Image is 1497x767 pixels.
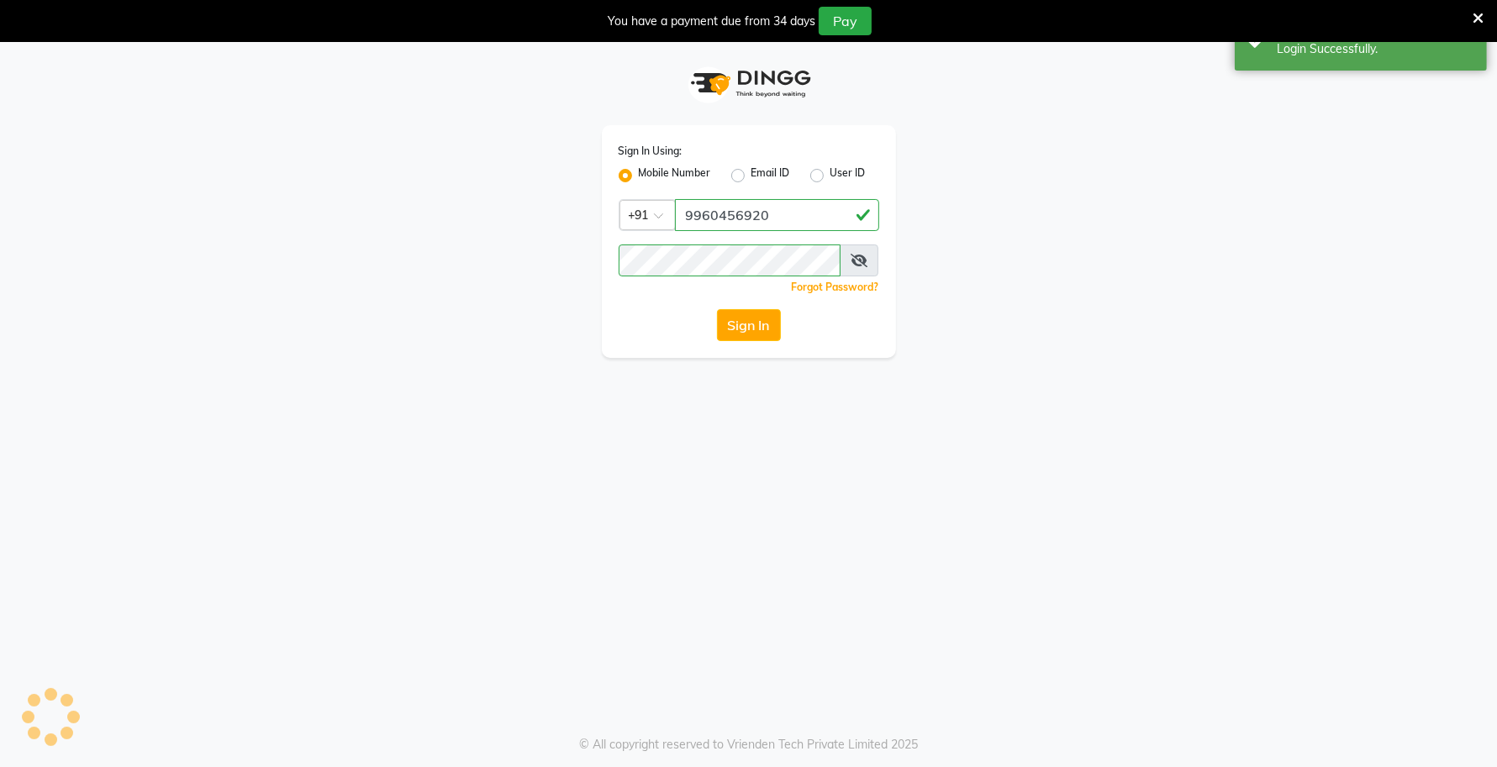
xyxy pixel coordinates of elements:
input: Username [675,199,879,231]
label: User ID [830,165,866,186]
img: logo1.svg [682,59,816,108]
button: Sign In [717,309,781,341]
a: Forgot Password? [792,281,879,293]
label: Email ID [751,165,790,186]
label: Mobile Number [639,165,711,186]
input: Username [619,244,841,276]
label: Sign In Using: [619,144,683,159]
div: You have a payment due from 34 days [608,13,815,30]
div: Login Successfully. [1277,40,1474,58]
button: Pay [819,7,872,35]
